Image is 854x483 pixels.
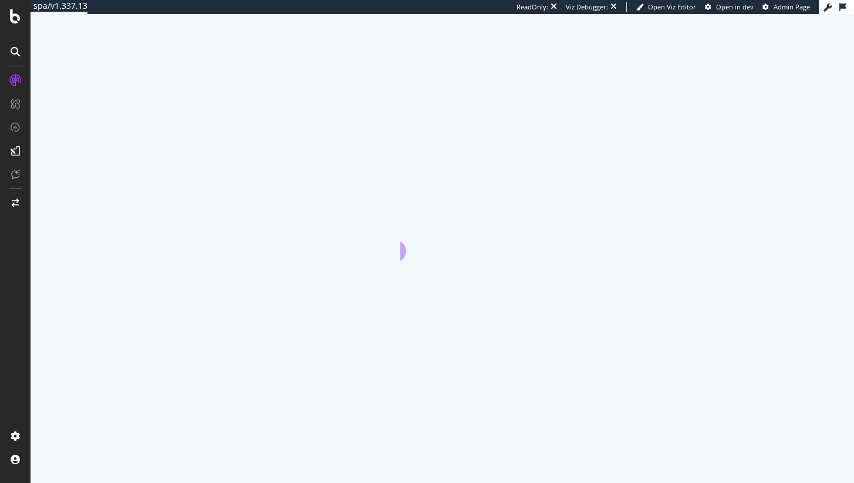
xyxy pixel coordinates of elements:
[636,2,696,12] a: Open Viz Editor
[400,218,485,261] div: animation
[762,2,810,12] a: Admin Page
[517,2,548,12] div: ReadOnly:
[648,2,696,11] span: Open Viz Editor
[716,2,754,11] span: Open in dev
[774,2,810,11] span: Admin Page
[705,2,754,12] a: Open in dev
[566,2,608,12] div: Viz Debugger:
